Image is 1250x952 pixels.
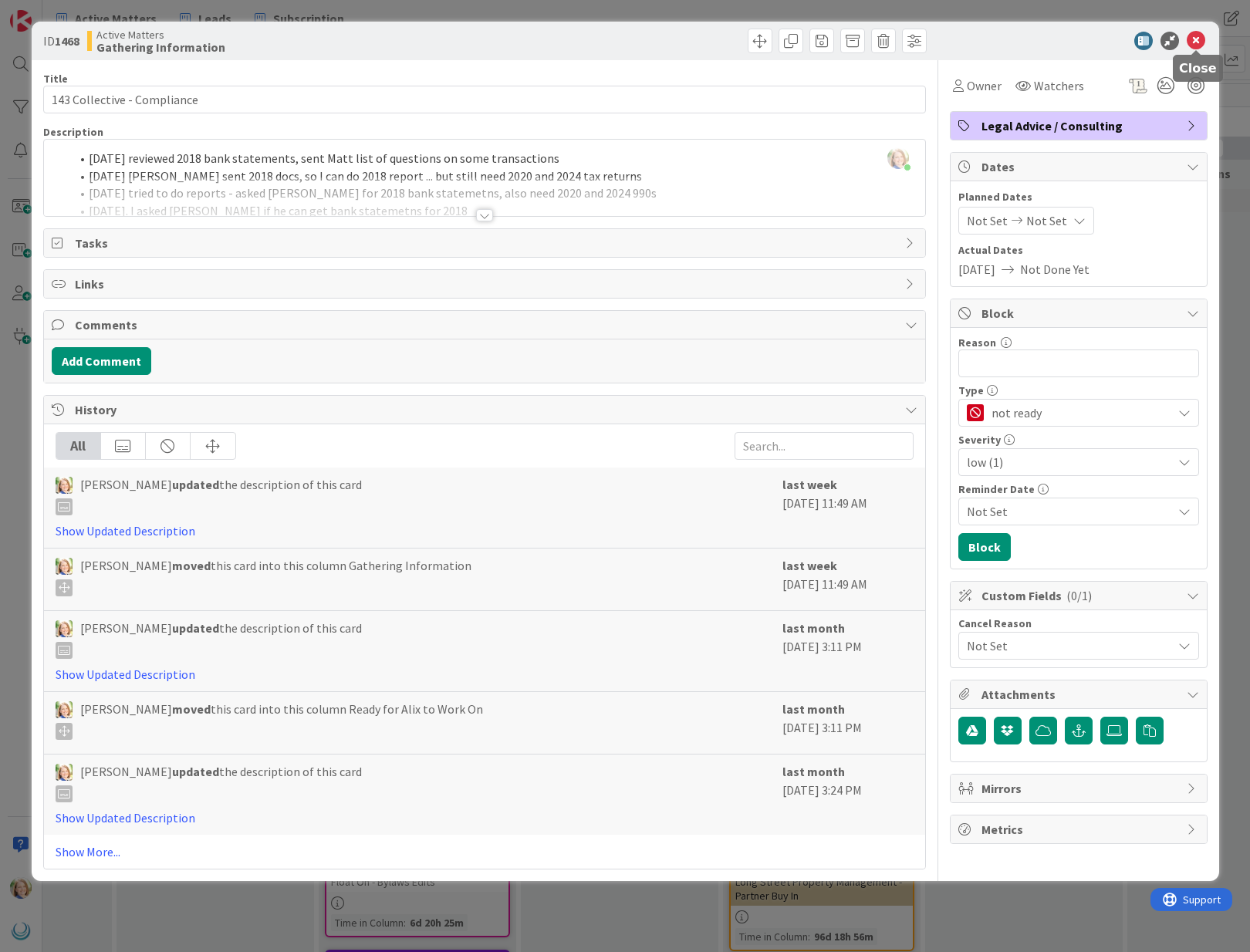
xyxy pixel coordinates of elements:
span: Not Done Yet [1020,260,1090,279]
span: low (1) [967,451,1164,473]
span: Custom Fields [981,586,1179,605]
span: Owner [967,76,1002,95]
b: last week [782,477,837,492]
button: Add Comment [52,347,151,375]
a: Show More... [56,842,914,861]
span: Watchers [1034,76,1084,95]
span: Support [32,2,70,21]
span: not ready [992,402,1164,424]
a: Show Updated Description [56,810,195,825]
span: Legal Advice / Consulting [981,116,1179,135]
input: Search... [735,432,914,460]
a: Show Updated Description [56,523,195,538]
span: ID [43,32,79,50]
span: Tasks [75,234,897,252]
span: Dates [981,157,1179,176]
div: [DATE] 11:49 AM [782,475,914,540]
span: [PERSON_NAME] the description of this card [80,475,362,515]
b: 1468 [55,33,79,49]
img: AD [56,620,73,637]
li: [DATE] reviewed 2018 bank statements, sent Matt list of questions on some transactions [70,150,917,167]
span: Type [958,385,984,396]
b: last month [782,701,845,717]
span: Severity [958,434,1001,445]
b: last month [782,764,845,779]
div: [DATE] 11:49 AM [782,556,914,603]
button: Block [958,533,1011,561]
span: Comments [75,316,897,334]
b: moved [172,701,211,717]
span: Metrics [981,820,1179,839]
span: Links [75,275,897,293]
a: Show Updated Description [56,667,195,682]
input: type card name here... [43,86,926,113]
b: last week [782,558,837,573]
b: Gathering Information [96,41,225,53]
span: [PERSON_NAME] this card into this column Gathering Information [80,556,471,596]
b: updated [172,477,219,492]
span: [PERSON_NAME] the description of this card [80,762,362,802]
img: AD [56,701,73,718]
img: AD [56,477,73,494]
span: History [75,400,897,419]
span: Reminder Date [958,484,1035,495]
span: Attachments [981,685,1179,704]
span: Active Matters [96,29,225,41]
span: Description [43,125,103,139]
span: Planned Dates [958,189,1199,205]
img: AD [56,764,73,781]
span: [DATE] [958,260,995,279]
img: Sl300r1zNejTcUF0uYcJund7nRpyjiOK.jpg [887,147,909,169]
span: [PERSON_NAME] this card into this column Ready for Alix to Work On [80,700,483,740]
span: Not Set [967,211,1008,230]
label: Reason [958,336,996,349]
span: ( 0/1 ) [1066,588,1092,603]
span: Actual Dates [958,242,1199,258]
span: [PERSON_NAME] the description of this card [80,619,362,659]
b: updated [172,620,219,636]
span: Block [981,304,1179,322]
b: updated [172,764,219,779]
span: Not Set [967,502,1172,521]
span: Mirrors [981,779,1179,798]
span: Not Set [967,636,1172,655]
b: last month [782,620,845,636]
div: [DATE] 3:11 PM [782,700,914,746]
div: Cancel Reason [958,618,1199,629]
div: [DATE] 3:24 PM [782,762,914,827]
img: AD [56,558,73,575]
label: Title [43,72,68,86]
div: All [56,433,101,459]
h5: Close [1179,61,1217,76]
li: [DATE] [PERSON_NAME] sent 2018 docs, so I can do 2018 report ... but still need 2020 and 2024 tax... [70,167,917,185]
b: moved [172,558,211,573]
span: Not Set [1026,211,1067,230]
div: [DATE] 3:11 PM [782,619,914,684]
